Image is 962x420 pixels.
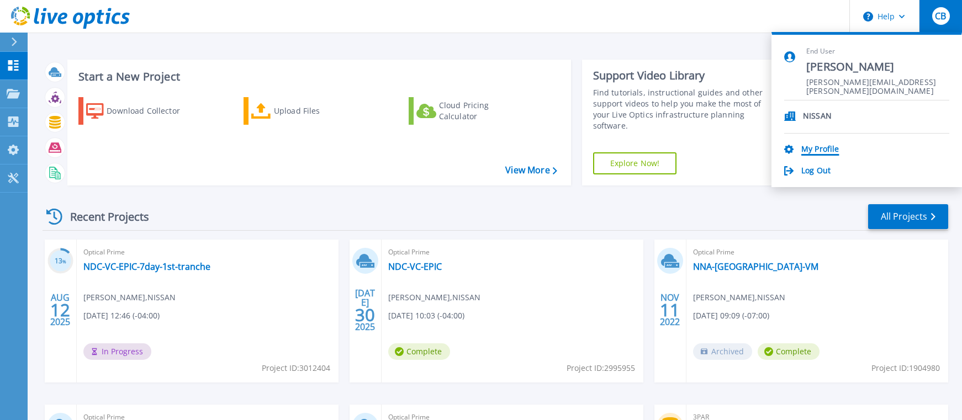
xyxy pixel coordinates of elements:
span: Complete [388,343,450,360]
a: Cloud Pricing Calculator [409,97,532,125]
div: Download Collector [107,100,195,122]
a: NDC-VC-EPIC [388,261,442,272]
span: [DATE] 10:03 (-04:00) [388,310,464,322]
span: 11 [660,305,680,315]
a: My Profile [801,145,839,155]
span: [DATE] 09:09 (-07:00) [693,310,769,322]
div: Find tutorials, instructional guides and other support videos to help you make the most of your L... [593,87,779,131]
span: [PERSON_NAME] , NISSAN [693,291,785,304]
div: Cloud Pricing Calculator [439,100,527,122]
span: Project ID: 3012404 [262,362,330,374]
a: All Projects [868,204,948,229]
span: 30 [355,310,375,320]
div: AUG 2025 [50,290,71,330]
h3: Start a New Project [78,71,557,83]
a: View More [505,165,557,176]
a: Explore Now! [593,152,677,174]
span: % [62,258,66,264]
span: Project ID: 1904980 [871,362,940,374]
div: [DATE] 2025 [355,290,376,330]
span: Archived [693,343,752,360]
a: NNA-[GEOGRAPHIC_DATA]-VM [693,261,818,272]
a: Log Out [801,166,831,177]
span: End User [806,47,949,56]
div: NOV 2022 [659,290,680,330]
span: Complete [758,343,820,360]
div: Recent Projects [43,203,164,230]
span: In Progress [83,343,151,360]
div: Support Video Library [593,68,779,83]
span: [DATE] 12:46 (-04:00) [83,310,160,322]
a: Upload Files [244,97,367,125]
a: NDC-VC-EPIC-7day-1st-tranche [83,261,210,272]
span: CB [935,12,946,20]
h3: 13 [47,255,73,268]
span: [PERSON_NAME] , NISSAN [388,291,480,304]
div: Upload Files [274,100,362,122]
span: Optical Prime [388,246,637,258]
span: 12 [50,305,70,315]
span: Optical Prime [693,246,942,258]
span: [PERSON_NAME] [806,60,949,75]
span: [PERSON_NAME][EMAIL_ADDRESS][PERSON_NAME][DOMAIN_NAME] [806,78,949,88]
span: Optical Prime [83,246,332,258]
span: Project ID: 2995955 [567,362,635,374]
p: NISSAN [803,111,832,122]
span: [PERSON_NAME] , NISSAN [83,291,176,304]
a: Download Collector [78,97,202,125]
